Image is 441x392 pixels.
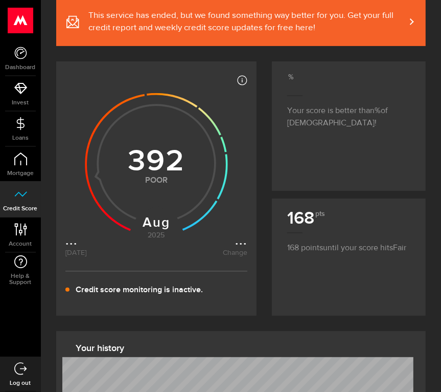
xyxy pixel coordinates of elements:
[287,95,410,129] p: Your score is better than of [DEMOGRAPHIC_DATA]!
[8,4,39,35] button: Open LiveChat chat widget
[287,208,324,229] b: 168
[76,284,203,296] p: Credit score monitoring is inactive.
[88,10,405,34] span: This service has ended, but we found something way better for you. Get your full credit report an...
[393,244,406,252] span: Fair
[76,340,413,357] h3: Your history
[287,232,410,254] p: until your score hits
[287,244,323,252] span: 168 points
